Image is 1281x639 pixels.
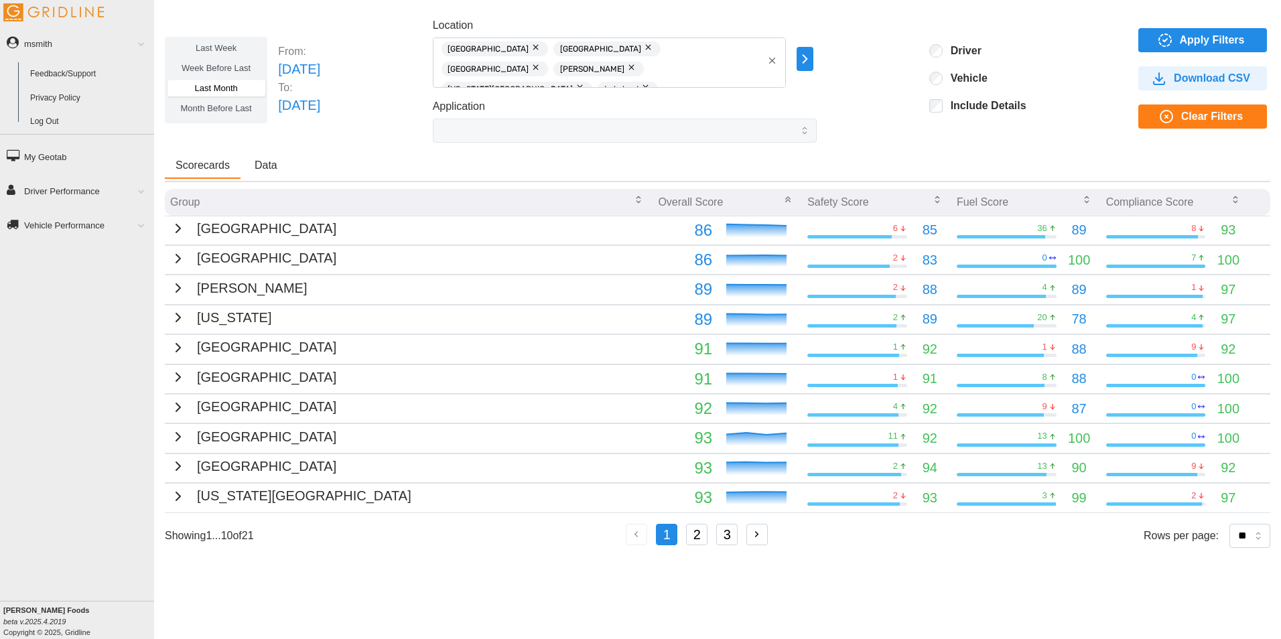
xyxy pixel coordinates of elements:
span: [US_STATE][GEOGRAPHIC_DATA] [448,82,573,96]
p: 88 [923,279,937,300]
p: 92 [923,428,937,449]
p: 2 [893,460,898,472]
p: 97 [1221,309,1235,330]
p: [GEOGRAPHIC_DATA] [197,456,336,477]
span: [GEOGRAPHIC_DATA] [448,42,529,56]
p: 20 [1037,311,1047,324]
button: [GEOGRAPHIC_DATA] [170,248,336,269]
label: Driver [943,44,982,58]
button: [GEOGRAPHIC_DATA] [170,367,336,388]
p: [GEOGRAPHIC_DATA] [197,218,336,239]
span: Lakeland [604,82,638,96]
p: 97 [1221,279,1235,300]
p: 89 [923,309,937,330]
p: 92 [1221,457,1235,478]
p: [GEOGRAPHIC_DATA] [197,367,336,388]
p: 100 [1217,250,1239,271]
p: 0 [1191,430,1196,442]
button: [US_STATE] [170,307,272,328]
p: 9 [1042,401,1047,413]
p: 2 [893,490,898,502]
p: 92 [923,399,937,419]
p: [DATE] [278,95,320,116]
a: Log Out [24,110,154,134]
p: [US_STATE][GEOGRAPHIC_DATA] [197,486,411,506]
p: 8 [1191,222,1196,234]
p: 1 [1042,341,1047,353]
p: 87 [1072,399,1087,419]
span: Month Before Last [181,103,252,113]
span: Clear Filters [1181,105,1243,128]
p: 88 [1072,339,1087,360]
p: 4 [1042,281,1047,293]
p: 1 [1191,281,1196,293]
button: 3 [716,524,738,545]
p: 36 [1037,222,1047,234]
button: [GEOGRAPHIC_DATA] [170,397,336,417]
button: Clear Filters [1138,104,1267,129]
p: [GEOGRAPHIC_DATA] [197,397,336,417]
p: 93 [923,488,937,508]
p: Rows per page: [1144,528,1219,543]
span: [PERSON_NAME] [560,62,624,76]
p: 0 [1042,252,1047,264]
button: Apply Filters [1138,28,1267,52]
p: [GEOGRAPHIC_DATA] [197,337,336,358]
p: 4 [893,401,898,413]
p: 9 [1191,460,1196,472]
p: Showing 1 ... 10 of 21 [165,528,254,543]
span: Last Week [196,43,237,53]
p: 89 [1072,220,1087,240]
button: [GEOGRAPHIC_DATA] [170,456,336,477]
span: Scorecards [176,160,230,171]
p: Group [170,194,200,210]
p: 13 [1037,460,1047,472]
p: 93 [658,425,712,451]
label: Application [433,98,485,115]
button: 2 [686,524,707,545]
p: 3 [1042,490,1047,502]
span: Apply Filters [1180,29,1245,52]
p: To: [278,80,320,95]
button: [PERSON_NAME] [170,278,307,299]
p: 91 [923,368,937,389]
p: 100 [1068,250,1090,271]
button: [GEOGRAPHIC_DATA] [170,427,336,447]
p: 0 [1191,401,1196,413]
p: 2 [893,281,898,293]
p: 0 [1191,371,1196,383]
p: 99 [1072,488,1087,508]
p: [PERSON_NAME] [197,278,307,299]
button: [GEOGRAPHIC_DATA] [170,218,336,239]
p: 89 [658,277,712,302]
p: 100 [1217,399,1239,419]
img: Gridline [3,3,104,21]
p: [GEOGRAPHIC_DATA] [197,427,336,447]
button: 1 [656,524,677,545]
span: [GEOGRAPHIC_DATA] [560,42,641,56]
span: [GEOGRAPHIC_DATA] [448,62,529,76]
p: 1 [893,371,898,383]
button: [GEOGRAPHIC_DATA] [170,337,336,358]
p: 91 [658,336,712,362]
p: 94 [923,457,937,478]
p: 86 [658,247,712,273]
p: 100 [1068,428,1090,449]
p: 11 [888,430,897,442]
button: [US_STATE][GEOGRAPHIC_DATA] [170,486,411,506]
p: 85 [923,220,937,240]
p: 1 [893,341,898,353]
a: Privacy Policy [24,86,154,111]
p: 13 [1037,430,1047,442]
p: [GEOGRAPHIC_DATA] [197,248,336,269]
button: Download CSV [1138,66,1267,90]
p: 93 [658,485,712,510]
p: 91 [658,366,712,392]
p: 2 [893,252,898,264]
p: 93 [1221,220,1235,240]
p: [US_STATE] [197,307,272,328]
label: Vehicle [943,72,988,85]
p: 4 [1191,311,1196,324]
p: [DATE] [278,59,320,80]
p: 92 [658,396,712,421]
